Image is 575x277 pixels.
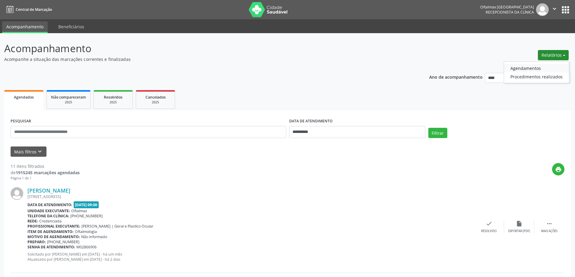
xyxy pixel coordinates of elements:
[27,229,74,234] b: Item de agendamento:
[538,50,569,60] button: Relatórios
[27,252,474,262] p: Solicitado por [PERSON_NAME] em [DATE] - há um mês Atualizado por [PERSON_NAME] em [DATE] - há 2 ...
[504,61,569,83] ul: Relatórios
[428,128,447,138] button: Filtrar
[289,117,333,126] label: DATA DE ATENDIMENTO
[11,117,31,126] label: PESQUISAR
[39,219,62,224] span: Credenciada
[81,224,153,229] span: [PERSON_NAME] | Geral e Plastico Ocular
[504,64,569,72] a: Agendamentos
[429,73,483,80] p: Ano de acompanhamento
[11,176,80,181] div: Página 1 de 1
[27,208,70,213] b: Unidade executante:
[4,56,401,62] p: Acompanhe a situação das marcações correntes e finalizadas
[546,220,553,227] i: 
[11,146,46,157] button: Mais filtroskeyboard_arrow_down
[70,213,103,219] span: [PHONE_NUMBER]
[104,95,123,100] span: Resolvidos
[47,239,79,244] span: [PHONE_NUMBER]
[486,10,534,15] span: Recepcionista da clínica
[27,224,80,229] b: Profissional executante:
[54,21,88,32] a: Beneficiários
[27,213,69,219] b: Telefone da clínica:
[560,5,571,15] button: apps
[27,187,70,194] a: [PERSON_NAME]
[541,229,557,233] div: Mais ações
[549,3,560,16] button: 
[552,163,564,175] button: print
[2,21,48,33] a: Acompanhamento
[508,229,530,233] div: Exportar (PDF)
[27,239,46,244] b: Preparo:
[11,163,80,169] div: 11 itens filtrados
[16,7,52,12] span: Central de Marcação
[75,229,97,234] span: Oftalmologia
[4,41,401,56] p: Acompanhamento
[480,5,534,10] div: Oftalmax [GEOGRAPHIC_DATA]
[486,220,492,227] i: check
[551,5,558,12] i: 
[27,244,75,250] b: Senha de atendimento:
[81,234,107,239] span: Não informado
[145,95,166,100] span: Cancelados
[481,229,497,233] div: Resolvido
[27,202,72,207] b: Data de atendimento:
[4,5,52,14] a: Central de Marcação
[27,194,474,199] div: [STREET_ADDRESS]
[536,3,549,16] img: img
[516,220,522,227] i: insert_drive_file
[14,95,34,100] span: Agendados
[51,95,86,100] span: Não compareceram
[76,244,97,250] span: M02866906
[37,148,43,155] i: keyboard_arrow_down
[555,166,562,173] i: print
[27,234,80,239] b: Motivo de agendamento:
[51,100,86,105] div: 2025
[74,201,99,208] span: [DATE] 09:00
[11,187,23,200] img: img
[98,100,128,105] div: 2025
[11,169,80,176] div: de
[27,219,38,224] b: Rede:
[504,72,569,81] a: Procedimentos realizados
[71,208,87,213] span: Oftalmax
[140,100,171,105] div: 2025
[16,170,80,175] strong: 1915245 marcações agendadas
